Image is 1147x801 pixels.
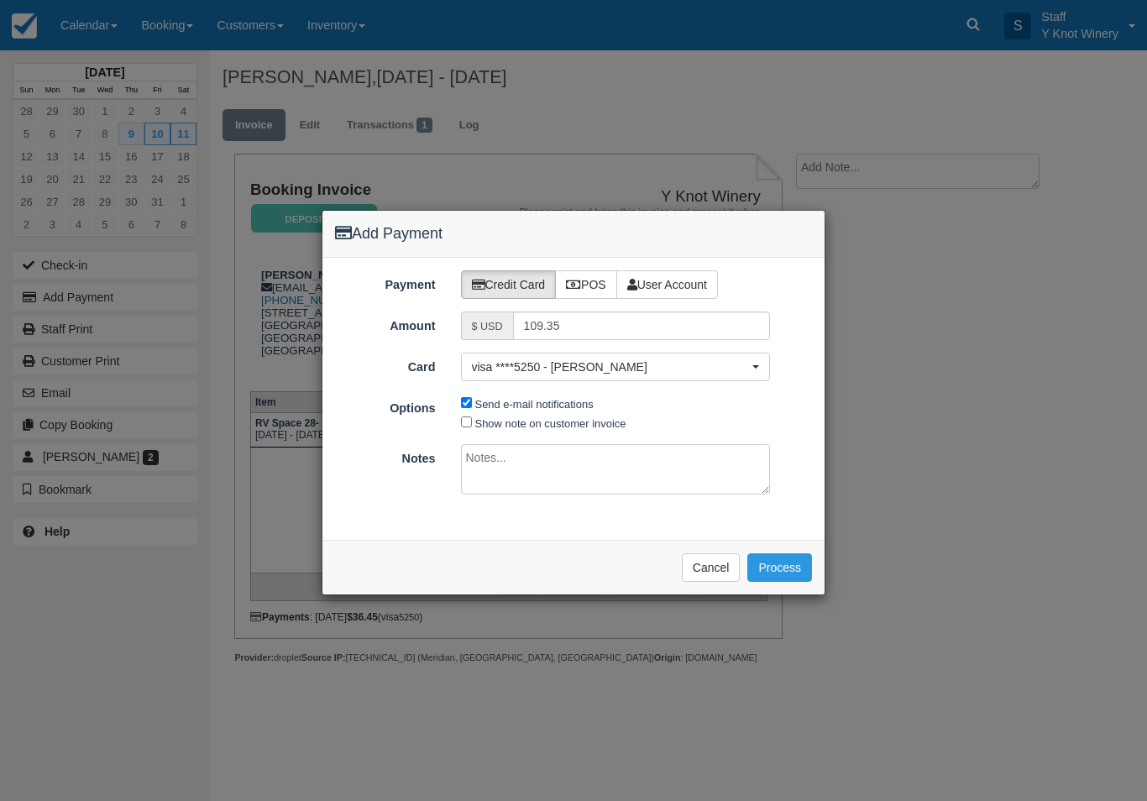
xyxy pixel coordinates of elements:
[335,223,812,245] h4: Add Payment
[555,270,617,299] label: POS
[472,321,503,332] small: $ USD
[461,270,557,299] label: Credit Card
[322,444,448,468] label: Notes
[616,270,718,299] label: User Account
[513,311,771,340] input: Valid amount required.
[475,417,626,430] label: Show note on customer invoice
[472,359,749,375] span: visa ****5250 - [PERSON_NAME]
[322,311,448,335] label: Amount
[461,353,771,381] button: visa ****5250 - [PERSON_NAME]
[475,398,594,411] label: Send e-mail notifications
[682,553,741,582] button: Cancel
[322,270,448,294] label: Payment
[747,553,812,582] button: Process
[322,394,448,417] label: Options
[322,353,448,376] label: Card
